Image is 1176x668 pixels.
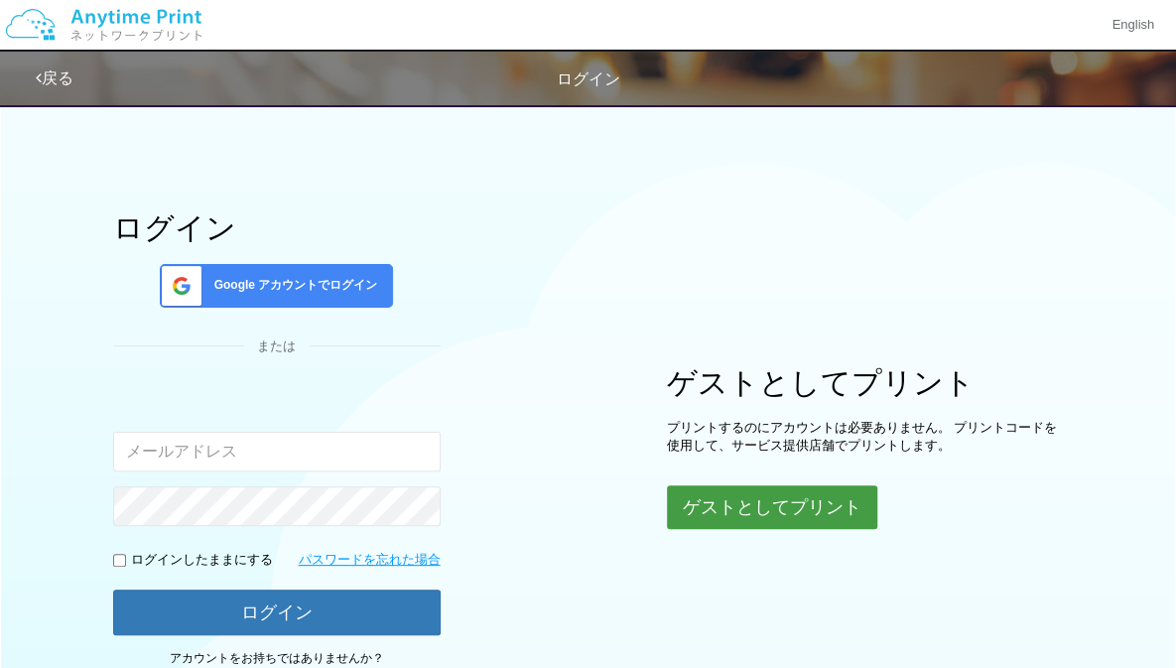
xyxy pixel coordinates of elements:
[667,419,1064,456] p: プリントするのにアカウントは必要ありません。 プリントコードを使用して、サービス提供店舗でプリントします。
[667,366,1064,399] h1: ゲストとしてプリント
[206,277,378,294] span: Google アカウントでログイン
[36,69,73,86] a: 戻る
[667,485,877,529] button: ゲストとしてプリント
[113,211,441,244] h1: ログイン
[113,590,441,635] button: ログイン
[113,432,441,471] input: メールアドレス
[557,70,620,87] span: ログイン
[113,337,441,356] div: または
[299,551,441,570] a: パスワードを忘れた場合
[131,551,273,570] p: ログインしたままにする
